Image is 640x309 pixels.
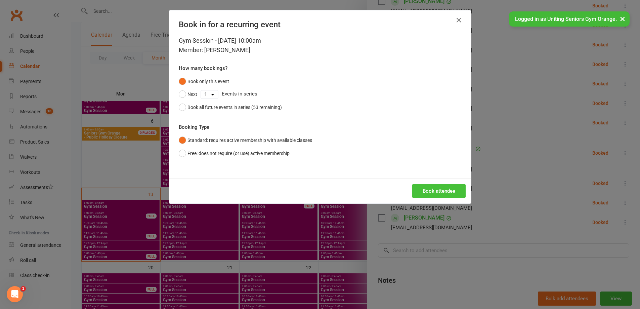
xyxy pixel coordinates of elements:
[179,36,462,55] div: Gym Session - [DATE] 10:00am Member: [PERSON_NAME]
[7,286,23,302] iframe: Intercom live chat
[179,20,462,29] h4: Book in for a recurring event
[179,88,462,101] div: Events in series
[179,64,227,72] label: How many bookings?
[179,134,312,147] button: Standard: requires active membership with available classes
[20,286,26,292] span: 1
[412,184,466,198] button: Book attendee
[179,75,229,88] button: Book only this event
[179,147,290,160] button: Free: does not require (or use) active membership
[454,15,464,26] button: Close
[187,104,282,111] div: Book all future events in series (53 remaining)
[179,123,209,131] label: Booking Type
[179,101,282,114] button: Book all future events in series (53 remaining)
[179,88,197,101] button: Next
